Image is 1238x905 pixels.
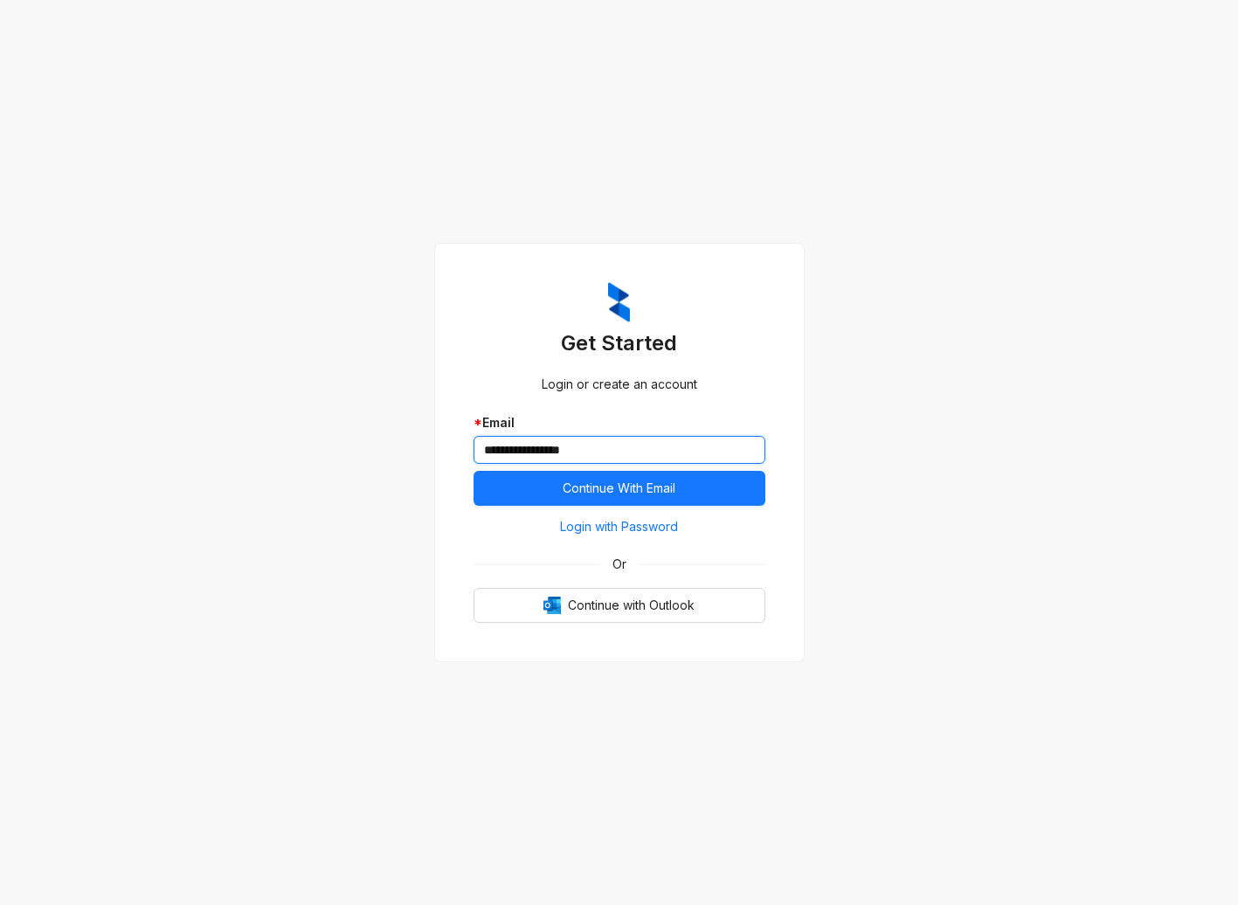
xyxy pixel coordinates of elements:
[560,517,678,536] span: Login with Password
[474,375,765,394] div: Login or create an account
[474,513,765,541] button: Login with Password
[474,413,765,432] div: Email
[608,282,630,322] img: ZumaIcon
[474,588,765,623] button: OutlookContinue with Outlook
[474,471,765,506] button: Continue With Email
[563,479,675,498] span: Continue With Email
[568,596,695,615] span: Continue with Outlook
[474,329,765,357] h3: Get Started
[543,597,561,614] img: Outlook
[600,555,639,574] span: Or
